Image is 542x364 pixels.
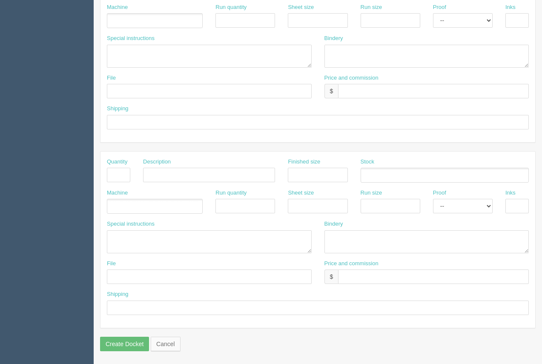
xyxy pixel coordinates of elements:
[215,3,247,11] label: Run quantity
[107,3,128,11] label: Machine
[288,158,320,166] label: Finished size
[324,34,343,43] label: Bindery
[361,3,382,11] label: Run size
[361,189,382,197] label: Run size
[505,3,516,11] label: Inks
[107,220,155,228] label: Special instructions
[151,337,181,351] a: Cancel
[107,260,116,268] label: File
[215,189,247,197] label: Run quantity
[361,158,375,166] label: Stock
[433,189,446,197] label: Proof
[107,290,129,298] label: Shipping
[433,3,446,11] label: Proof
[107,34,155,43] label: Special instructions
[288,189,314,197] label: Sheet size
[107,189,128,197] label: Machine
[288,3,314,11] label: Sheet size
[324,84,338,98] div: $
[505,189,516,197] label: Inks
[143,158,171,166] label: Description
[100,337,149,351] input: Create Docket
[324,260,379,268] label: Price and commission
[324,269,338,284] div: $
[107,158,127,166] label: Quantity
[107,105,129,113] label: Shipping
[107,74,116,82] label: File
[324,220,343,228] label: Bindery
[156,341,175,347] span: translation missing: en.helpers.links.cancel
[324,74,379,82] label: Price and commission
